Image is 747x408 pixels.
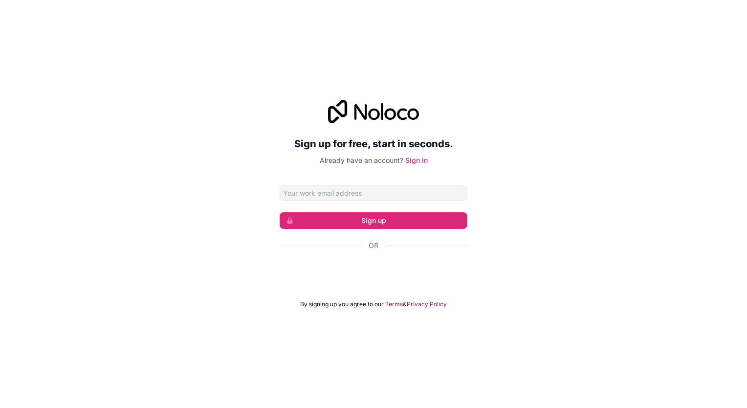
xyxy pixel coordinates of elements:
span: Or [369,241,378,250]
span: By signing up you agree to our [300,300,384,308]
span: & [403,300,407,308]
h2: Sign up for free, start in seconds. [280,135,467,153]
a: Sign in [405,156,428,164]
a: Privacy Policy [407,300,447,308]
button: Sign up [280,212,467,229]
span: Already have an account? [320,156,403,164]
input: Email address [280,185,467,201]
a: Terms [385,300,403,308]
